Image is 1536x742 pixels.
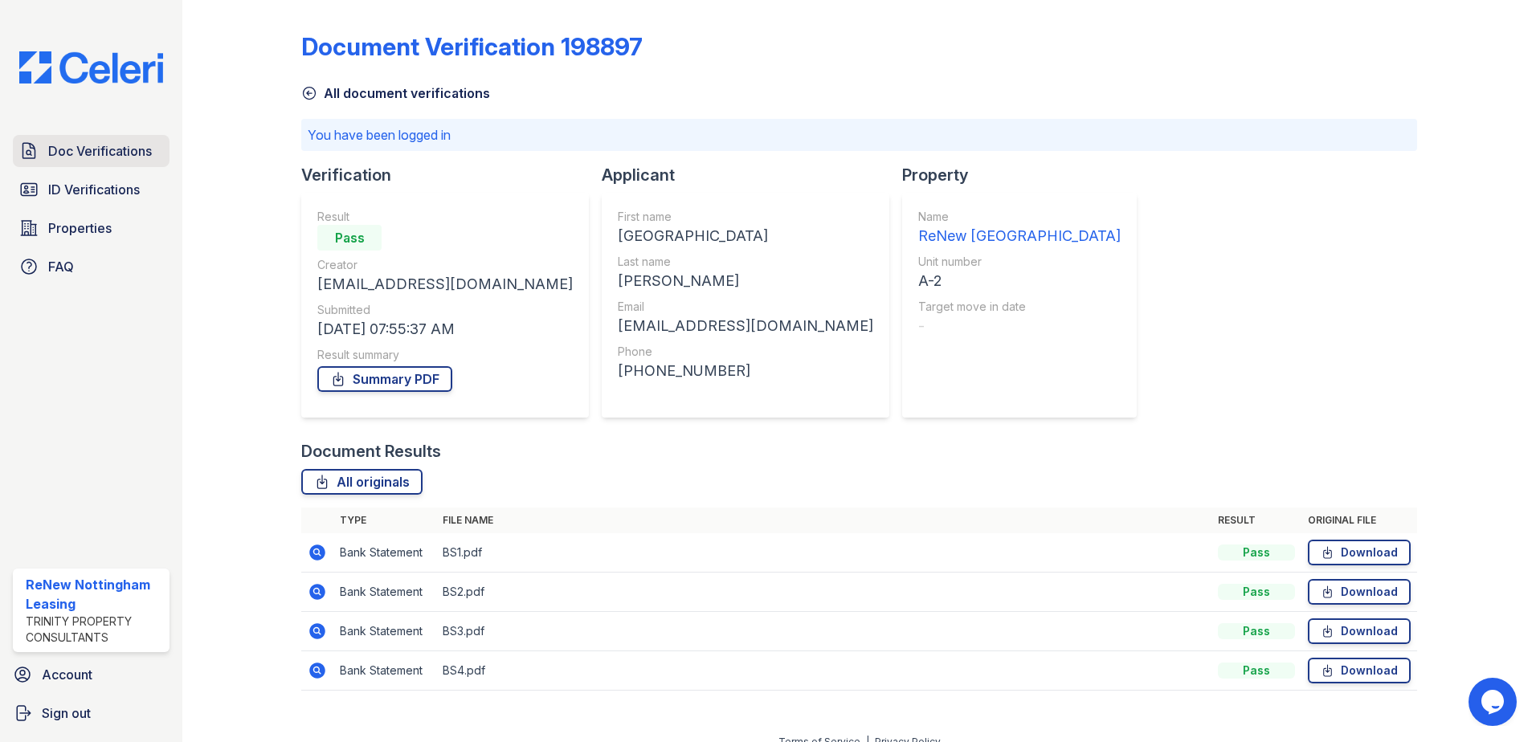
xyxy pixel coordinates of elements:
td: BS2.pdf [436,573,1211,612]
div: [PERSON_NAME] [618,270,873,292]
a: ID Verifications [13,173,170,206]
div: Submitted [317,302,573,318]
img: CE_Logo_Blue-a8612792a0a2168367f1c8372b55b34899dd931a85d93a1a3d3e32e68fde9ad4.png [6,51,176,84]
td: Bank Statement [333,612,436,651]
span: ID Verifications [48,180,140,199]
a: Account [6,658,176,691]
a: Download [1308,658,1411,683]
a: Name ReNew [GEOGRAPHIC_DATA] [918,209,1121,247]
span: Doc Verifications [48,141,152,161]
td: BS1.pdf [436,533,1211,573]
iframe: chat widget [1469,678,1520,726]
div: Pass [1218,662,1295,679]
div: Name [918,209,1121,225]
th: File name [436,508,1211,533]
div: Last name [618,254,873,270]
th: Original file [1301,508,1417,533]
td: Bank Statement [333,651,436,691]
span: Account [42,665,92,684]
div: Creator [317,257,573,273]
div: Applicant [602,164,902,186]
span: Properties [48,218,112,238]
div: First name [618,209,873,225]
div: Document Verification 198897 [301,32,643,61]
div: Unit number [918,254,1121,270]
div: - [918,315,1121,337]
div: Property [902,164,1150,186]
div: Pass [1218,584,1295,600]
div: Email [618,299,873,315]
div: Verification [301,164,602,186]
a: All originals [301,469,423,495]
div: Result summary [317,347,573,363]
a: Sign out [6,697,176,729]
div: Pass [1218,544,1295,561]
div: Target move in date [918,299,1121,315]
div: [EMAIL_ADDRESS][DOMAIN_NAME] [618,315,873,337]
div: Pass [1218,623,1295,639]
td: Bank Statement [333,533,436,573]
a: Summary PDF [317,366,452,392]
a: FAQ [13,251,170,283]
th: Type [333,508,436,533]
a: Download [1308,618,1411,644]
a: Download [1308,540,1411,565]
a: Doc Verifications [13,135,170,167]
div: ReNew Nottingham Leasing [26,575,163,614]
a: All document verifications [301,84,490,103]
div: [GEOGRAPHIC_DATA] [618,225,873,247]
a: Download [1308,579,1411,605]
div: [DATE] 07:55:37 AM [317,318,573,340]
div: A-2 [918,270,1121,292]
div: ReNew [GEOGRAPHIC_DATA] [918,225,1121,247]
div: [EMAIL_ADDRESS][DOMAIN_NAME] [317,273,573,296]
div: Pass [317,225,382,251]
td: BS3.pdf [436,612,1211,651]
div: Phone [618,344,873,360]
p: You have been logged in [308,125,1411,145]
div: Result [317,209,573,225]
span: Sign out [42,703,91,723]
div: Document Results [301,440,441,463]
div: Trinity Property Consultants [26,614,163,646]
th: Result [1211,508,1301,533]
a: Properties [13,212,170,244]
span: FAQ [48,257,74,276]
td: BS4.pdf [436,651,1211,691]
div: [PHONE_NUMBER] [618,360,873,382]
td: Bank Statement [333,573,436,612]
